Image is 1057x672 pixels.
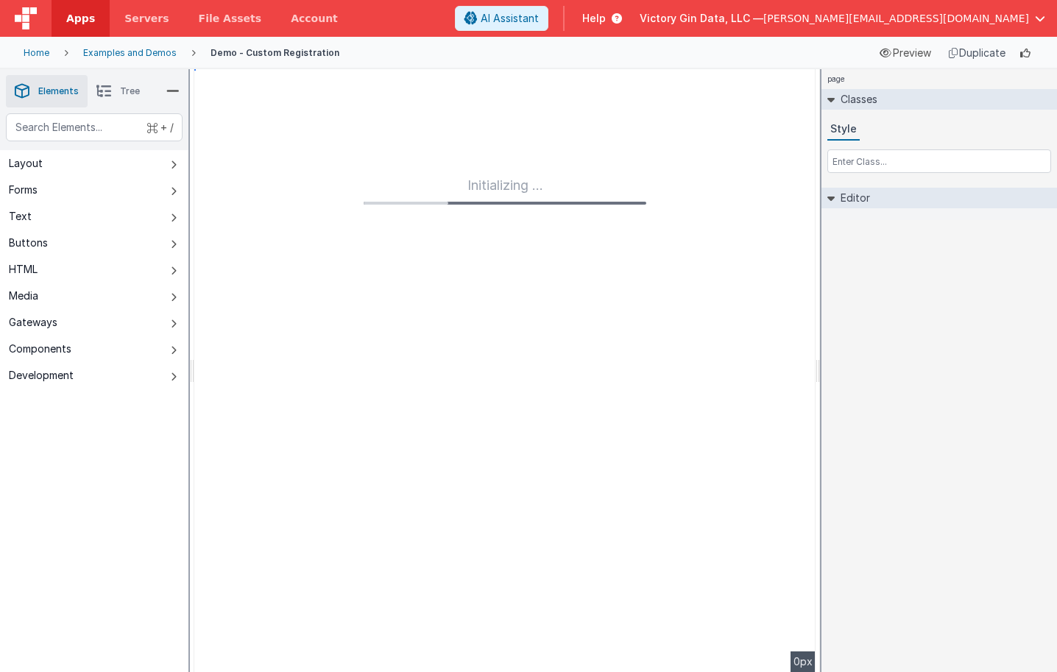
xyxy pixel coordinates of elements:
span: Tree [120,85,140,97]
h2: Classes [835,89,877,110]
h4: page [821,69,851,89]
span: Elements [38,85,79,97]
div: Development [9,368,74,383]
div: Media [9,289,38,303]
div: Preview [874,43,937,63]
div: Duplicate [943,43,1011,63]
h2: Editor [835,188,870,208]
div: 0px [791,651,816,672]
span: + / [147,113,174,141]
div: Initializing ... [364,175,646,205]
div: HTML [9,262,38,277]
div: Demo - Custom Registration [211,47,339,59]
input: Search Elements... [6,113,183,141]
span: Servers [124,11,169,26]
span: File Assets [199,11,262,26]
div: Home [24,47,49,59]
input: Enter Class... [827,149,1051,173]
span: [PERSON_NAME][EMAIL_ADDRESS][DOMAIN_NAME] [763,11,1029,26]
span: Victory Gin Data, LLC — [640,11,763,26]
button: Victory Gin Data, LLC — [PERSON_NAME][EMAIL_ADDRESS][DOMAIN_NAME] [640,11,1045,26]
button: AI Assistant [455,6,548,31]
span: Apps [66,11,95,26]
div: Text [9,209,32,224]
div: Layout [9,156,43,171]
div: Forms [9,183,38,197]
button: Style [827,119,860,141]
span: AI Assistant [481,11,539,26]
div: --> [194,69,816,672]
div: Gateways [9,315,57,330]
div: Examples and Demos [83,47,177,59]
div: Buttons [9,236,48,250]
span: Help [582,11,606,26]
div: Components [9,342,71,356]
